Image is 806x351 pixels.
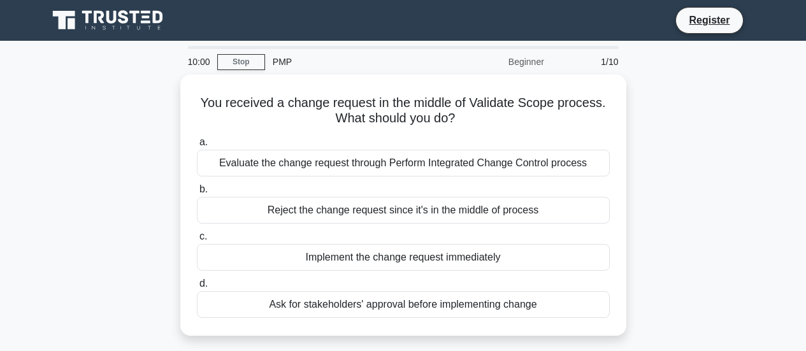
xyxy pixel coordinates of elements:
div: Reject the change request since it's in the middle of process [197,197,610,224]
span: c. [199,231,207,241]
div: Ask for stakeholders' approval before implementing change [197,291,610,318]
h5: You received a change request in the middle of Validate Scope process. What should you do? [196,95,611,127]
a: Register [681,12,737,28]
div: Evaluate the change request through Perform Integrated Change Control process [197,150,610,176]
div: Beginner [440,49,552,75]
div: 1/10 [552,49,626,75]
span: a. [199,136,208,147]
div: 10:00 [180,49,217,75]
span: d. [199,278,208,289]
span: b. [199,183,208,194]
div: PMP [265,49,440,75]
a: Stop [217,54,265,70]
div: Implement the change request immediately [197,244,610,271]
